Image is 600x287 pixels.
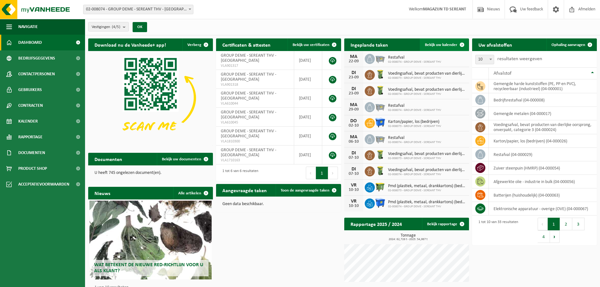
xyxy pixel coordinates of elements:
[276,184,340,197] a: Toon de aangevraagde taken
[221,110,276,120] span: GROUP DEME - SEREANT THV - [GEOGRAPHIC_DATA]
[572,218,585,230] button: 3
[489,188,597,202] td: batterijen (huishoudelijk) (04-000063)
[88,187,117,199] h2: Nieuws
[18,161,47,176] span: Product Shop
[388,157,466,160] span: 02-008073 - GROUP DEME - SEREANT THV
[375,101,386,112] img: WB-2500-GAL-GY-01
[347,199,360,204] div: VR
[551,43,585,47] span: Ophaling aanvragen
[288,38,340,51] a: Bekijk uw certificaten
[388,205,466,209] span: 02-008074 - GROUP DEME - SEREANT THV
[18,129,43,145] span: Rapportage
[344,38,394,51] h2: Ingeplande taken
[375,69,386,80] img: WB-0140-HPE-GN-50
[347,233,469,241] h3: Tonnage
[294,70,323,89] td: [DATE]
[375,117,386,128] img: WB-1100-HPE-BE-01
[88,38,172,51] h2: Download nu de Vanheede+ app!
[94,262,203,273] span: Wat betekent de nieuwe RED-richtlijn voor u als klant?
[347,135,360,140] div: MA
[388,119,441,124] span: Karton/papier, los (bedrijven)
[221,129,276,139] span: GROUP DEME - SEREANT THV - [GEOGRAPHIC_DATA]
[173,187,212,199] a: Alle artikelen
[83,5,193,14] span: 02-008074 - GROUP DEME - SEREANT THV - ANTWERPEN
[388,60,441,64] span: 02-008074 - GROUP DEME - SEREANT THV
[216,184,273,196] h2: Aangevraagde taken
[88,51,213,145] img: Download de VHEPlus App
[18,145,45,161] span: Documenten
[388,55,441,60] span: Restafval
[294,127,323,146] td: [DATE]
[18,19,38,35] span: Navigatie
[422,218,468,230] a: Bekijk rapportage
[344,218,408,230] h2: Rapportage 2025 / 2024
[347,70,360,75] div: DI
[388,124,441,128] span: 02-008073 - GROUP DEME - SEREANT THV
[388,103,441,108] span: Restafval
[221,63,289,68] span: VLA901317
[18,176,69,192] span: Acceptatievoorwaarden
[328,167,338,179] button: Next
[494,71,511,76] span: Afvalstof
[489,202,597,215] td: elektronische apparatuur - overige (OVE) (04-000067)
[92,22,120,32] span: Vestigingen
[222,202,334,206] p: Geen data beschikbaar.
[375,181,386,192] img: WB-1100-HPE-GN-50
[347,86,360,91] div: DI
[133,22,147,32] button: OK
[294,146,323,164] td: [DATE]
[347,204,360,208] div: 10-10
[560,218,572,230] button: 2
[475,55,494,64] span: 10
[475,217,518,244] div: 1 tot 10 van 33 resultaten
[112,25,120,29] count: (4/5)
[18,82,42,98] span: Gebruikers
[375,165,386,176] img: WB-0140-HPE-GN-50
[88,153,129,165] h2: Documenten
[538,218,548,230] button: Previous
[347,107,360,112] div: 29-09
[221,158,289,163] span: VLA1710163
[221,72,276,82] span: GROUP DEME - SEREANT THV - [GEOGRAPHIC_DATA]
[538,230,550,243] button: 4
[375,53,386,64] img: WB-2500-GAL-GY-01
[88,22,129,32] button: Vestigingen(4/5)
[294,51,323,70] td: [DATE]
[375,149,386,160] img: WB-0140-HPE-GN-50
[388,135,441,141] span: Restafval
[375,85,386,96] img: WB-0140-HPE-GN-50
[388,173,466,176] span: 02-008074 - GROUP DEME - SEREANT THV
[347,102,360,107] div: MA
[388,189,466,192] span: 02-008073 - GROUP DEME - SEREANT THV
[489,93,597,107] td: bedrijfsrestafval (04-000008)
[375,198,386,208] img: WB-1100-HPE-BE-01
[347,156,360,160] div: 07-10
[489,120,597,134] td: voedingsafval, bevat producten van dierlijke oorsprong, onverpakt, categorie 3 (04-000024)
[550,230,560,243] button: Next
[182,38,212,51] button: Verberg
[294,89,323,108] td: [DATE]
[306,167,316,179] button: Previous
[94,171,207,175] p: U heeft 745 ongelezen document(en).
[221,148,276,158] span: GROUP DEME - SEREANT THV - [GEOGRAPHIC_DATA]
[497,56,542,61] label: resultaten weergeven
[18,50,55,66] span: Bedrijfsgegevens
[489,134,597,148] td: karton/papier, los (bedrijven) (04-000026)
[347,118,360,123] div: DO
[489,107,597,120] td: gemengde metalen (04-000017)
[388,71,466,76] span: Voedingsafval, bevat producten van dierlijke oorsprong, onverpakt, categorie 3
[89,201,212,279] a: Wat betekent de nieuwe RED-richtlijn voor u als klant?
[347,151,360,156] div: DI
[347,91,360,96] div: 23-09
[423,7,466,12] strong: MAGAZIJN TD SEREANT
[489,161,597,175] td: zuiver steenpuin (HMRP) (04-000054)
[420,38,468,51] a: Bekijk uw kalender
[18,98,43,113] span: Contracten
[347,183,360,188] div: VR
[388,87,466,92] span: Voedingsafval, bevat producten van dierlijke oorsprong, onverpakt, categorie 3
[548,218,560,230] button: 1
[18,113,38,129] span: Kalender
[347,188,360,192] div: 10-10
[472,38,518,51] h2: Uw afvalstoffen
[18,35,42,50] span: Dashboard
